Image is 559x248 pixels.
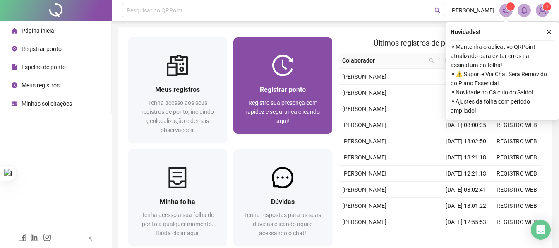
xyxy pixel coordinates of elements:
[546,29,552,35] span: close
[434,7,441,14] span: search
[128,149,227,246] a: Minha folhaTenha acesso a sua folha de ponto a qualquer momento. Basta clicar aqui!
[441,117,492,133] td: [DATE] 08:00:05
[31,233,39,241] span: linkedin
[342,138,386,144] span: [PERSON_NAME]
[441,166,492,182] td: [DATE] 12:21:13
[342,170,386,177] span: [PERSON_NAME]
[546,4,549,10] span: 1
[441,198,492,214] td: [DATE] 18:01:22
[142,212,214,236] span: Tenha acesso a sua folha de ponto a qualquer momento. Basta clicar aqui!
[441,69,492,85] td: [DATE] 18:00:37
[12,46,17,52] span: environment
[441,101,492,117] td: [DATE] 12:07:50
[492,214,542,230] td: REGISTRO WEB
[160,198,195,206] span: Minha folha
[451,88,554,97] span: ⚬ Novidade no Cálculo do Saldo!
[43,233,51,241] span: instagram
[441,182,492,198] td: [DATE] 08:02:41
[342,56,426,65] span: Colaborador
[492,166,542,182] td: REGISTRO WEB
[441,133,492,149] td: [DATE] 18:02:50
[429,58,434,63] span: search
[342,154,386,161] span: [PERSON_NAME]
[342,202,386,209] span: [PERSON_NAME]
[12,82,17,88] span: clock-circle
[509,4,512,10] span: 1
[441,214,492,230] td: [DATE] 12:55:53
[12,28,17,34] span: home
[492,182,542,198] td: REGISTRO WEB
[441,149,492,166] td: [DATE] 13:21:18
[531,220,551,240] div: Open Intercom Messenger
[22,100,72,107] span: Minhas solicitações
[22,64,66,70] span: Espelho de ponto
[451,70,554,88] span: ⚬ ⚠️ Suporte Via Chat Será Removido do Plano Essencial
[155,86,200,94] span: Meus registros
[536,4,549,17] img: 82102
[342,106,386,112] span: [PERSON_NAME]
[374,39,507,47] span: Últimos registros de ponto sincronizados
[342,219,386,225] span: [PERSON_NAME]
[502,7,510,14] span: notification
[342,122,386,128] span: [PERSON_NAME]
[451,27,480,36] span: Novidades !
[492,198,542,214] td: REGISTRO WEB
[18,233,26,241] span: facebook
[12,64,17,70] span: file
[233,37,332,134] a: Registrar pontoRegistre sua presença com rapidez e segurança clicando aqui!
[342,89,386,96] span: [PERSON_NAME]
[142,99,214,133] span: Tenha acesso aos seus registros de ponto, incluindo geolocalização e demais observações!
[342,186,386,193] span: [PERSON_NAME]
[492,230,542,246] td: REGISTRO WEB
[244,212,321,236] span: Tenha respostas para as suas dúvidas clicando aqui e acessando o chat!
[233,149,332,246] a: DúvidasTenha respostas para as suas dúvidas clicando aqui e acessando o chat!
[12,101,17,106] span: schedule
[451,42,554,70] span: ⚬ Mantenha o aplicativo QRPoint atualizado para evitar erros na assinatura da folha!
[506,2,515,11] sup: 1
[450,6,494,15] span: [PERSON_NAME]
[88,235,94,241] span: left
[441,85,492,101] td: [DATE] 13:07:46
[492,149,542,166] td: REGISTRO WEB
[128,37,227,143] a: Meus registrosTenha acesso aos seus registros de ponto, incluindo geolocalização e demais observa...
[260,86,306,94] span: Registrar ponto
[441,230,492,246] td: [DATE] 11:55:37
[492,117,542,133] td: REGISTRO WEB
[437,53,487,69] th: Data/Hora
[492,133,542,149] td: REGISTRO WEB
[22,27,55,34] span: Página inicial
[342,73,386,80] span: [PERSON_NAME]
[22,82,60,89] span: Meus registros
[451,97,554,115] span: ⚬ Ajustes da folha com período ampliado!
[271,198,295,206] span: Dúvidas
[521,7,528,14] span: bell
[441,56,477,65] span: Data/Hora
[245,99,320,124] span: Registre sua presença com rapidez e segurança clicando aqui!
[22,46,62,52] span: Registrar ponto
[427,54,436,67] span: search
[543,2,551,11] sup: Atualize o seu contato no menu Meus Dados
